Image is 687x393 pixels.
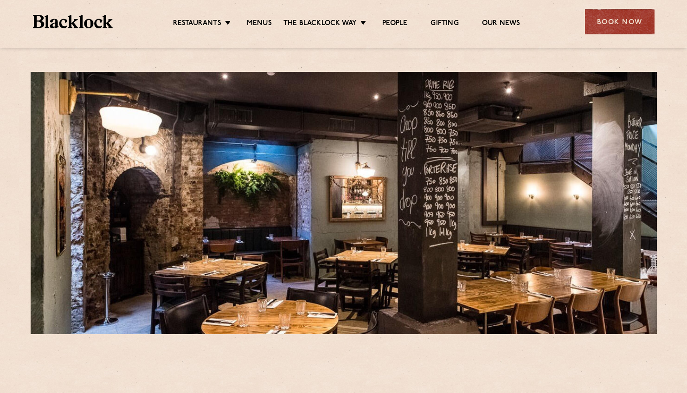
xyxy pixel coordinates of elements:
img: BL_Textured_Logo-footer-cropped.svg [33,15,113,28]
a: Gifting [430,19,458,29]
a: Menus [247,19,272,29]
a: People [382,19,407,29]
a: Our News [482,19,520,29]
a: The Blacklock Way [283,19,357,29]
a: Restaurants [173,19,221,29]
div: Book Now [585,9,655,34]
